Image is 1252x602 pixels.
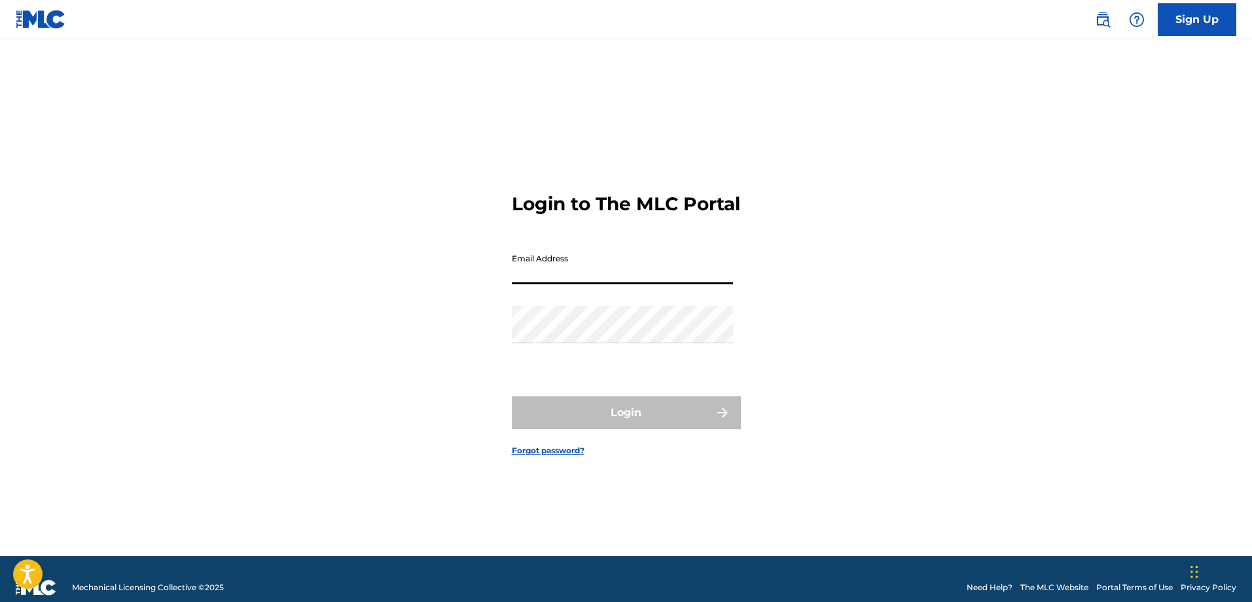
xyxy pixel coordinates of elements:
[1187,539,1252,602] iframe: Chat Widget
[1158,3,1236,36] a: Sign Up
[1095,12,1111,28] img: search
[1181,582,1236,593] a: Privacy Policy
[1096,582,1173,593] a: Portal Terms of Use
[967,582,1012,593] a: Need Help?
[1090,7,1116,33] a: Public Search
[72,582,224,593] span: Mechanical Licensing Collective © 2025
[1190,552,1198,592] div: Drag
[1020,582,1088,593] a: The MLC Website
[16,10,66,29] img: MLC Logo
[16,580,56,595] img: logo
[512,445,584,457] a: Forgot password?
[1124,7,1150,33] div: Help
[1129,12,1145,28] img: help
[512,193,740,216] h3: Login to The MLC Portal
